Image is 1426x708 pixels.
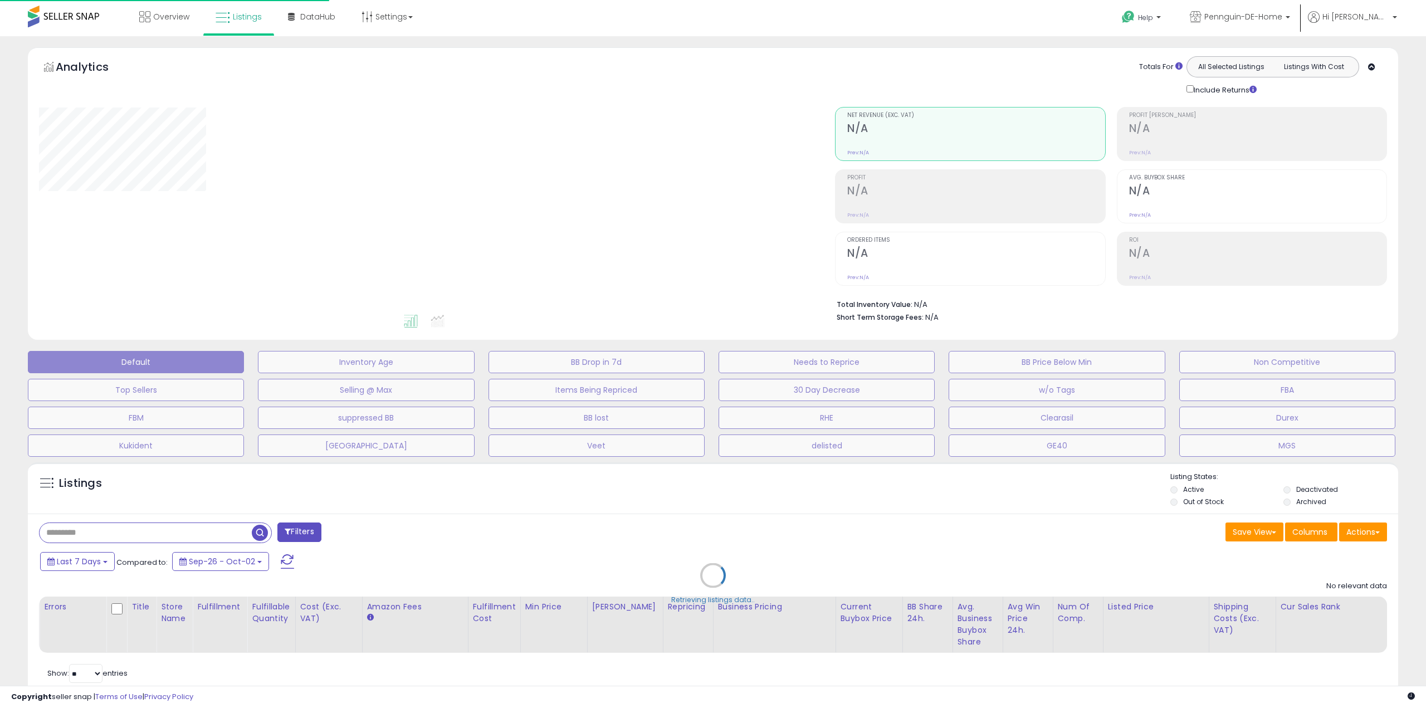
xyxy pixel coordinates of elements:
[847,113,1105,119] span: Net Revenue (Exc. VAT)
[1139,62,1183,72] div: Totals For
[1129,149,1151,156] small: Prev: N/A
[258,351,474,373] button: Inventory Age
[719,351,935,373] button: Needs to Reprice
[847,274,869,281] small: Prev: N/A
[233,11,262,22] span: Listings
[28,434,244,457] button: Kukident
[28,351,244,373] button: Default
[949,351,1165,373] button: BB Price Below Min
[1178,83,1270,96] div: Include Returns
[847,149,869,156] small: Prev: N/A
[28,379,244,401] button: Top Sellers
[847,212,869,218] small: Prev: N/A
[837,297,1379,310] li: N/A
[847,175,1105,181] span: Profit
[1129,247,1386,262] h2: N/A
[153,11,189,22] span: Overview
[1129,122,1386,137] h2: N/A
[847,237,1105,243] span: Ordered Items
[1129,237,1386,243] span: ROI
[258,434,474,457] button: [GEOGRAPHIC_DATA]
[837,300,912,309] b: Total Inventory Value:
[837,313,924,322] b: Short Term Storage Fees:
[719,379,935,401] button: 30 Day Decrease
[1129,184,1386,199] h2: N/A
[489,379,705,401] button: Items Being Repriced
[1272,60,1355,74] button: Listings With Cost
[1179,434,1395,457] button: MGS
[489,407,705,429] button: BB lost
[1179,407,1395,429] button: Durex
[258,379,474,401] button: Selling @ Max
[1179,379,1395,401] button: FBA
[1129,212,1151,218] small: Prev: N/A
[1129,274,1151,281] small: Prev: N/A
[1322,11,1389,22] span: Hi [PERSON_NAME]
[28,407,244,429] button: FBM
[1204,11,1282,22] span: Pennguin-DE-Home
[1129,175,1386,181] span: Avg. Buybox Share
[1190,60,1273,74] button: All Selected Listings
[1129,113,1386,119] span: Profit [PERSON_NAME]
[949,434,1165,457] button: GE40
[1121,10,1135,24] i: Get Help
[719,434,935,457] button: delisted
[847,122,1105,137] h2: N/A
[258,407,474,429] button: suppressed BB
[1138,13,1153,22] span: Help
[925,312,939,323] span: N/A
[719,407,935,429] button: RHE
[847,247,1105,262] h2: N/A
[11,692,193,702] div: seller snap | |
[489,351,705,373] button: BB Drop in 7d
[1113,2,1172,36] a: Help
[11,691,52,702] strong: Copyright
[1308,11,1397,36] a: Hi [PERSON_NAME]
[949,407,1165,429] button: Clearasil
[489,434,705,457] button: Veet
[847,184,1105,199] h2: N/A
[300,11,335,22] span: DataHub
[56,59,130,77] h5: Analytics
[671,595,755,605] div: Retrieving listings data..
[1179,351,1395,373] button: Non Competitive
[949,379,1165,401] button: w/o Tags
